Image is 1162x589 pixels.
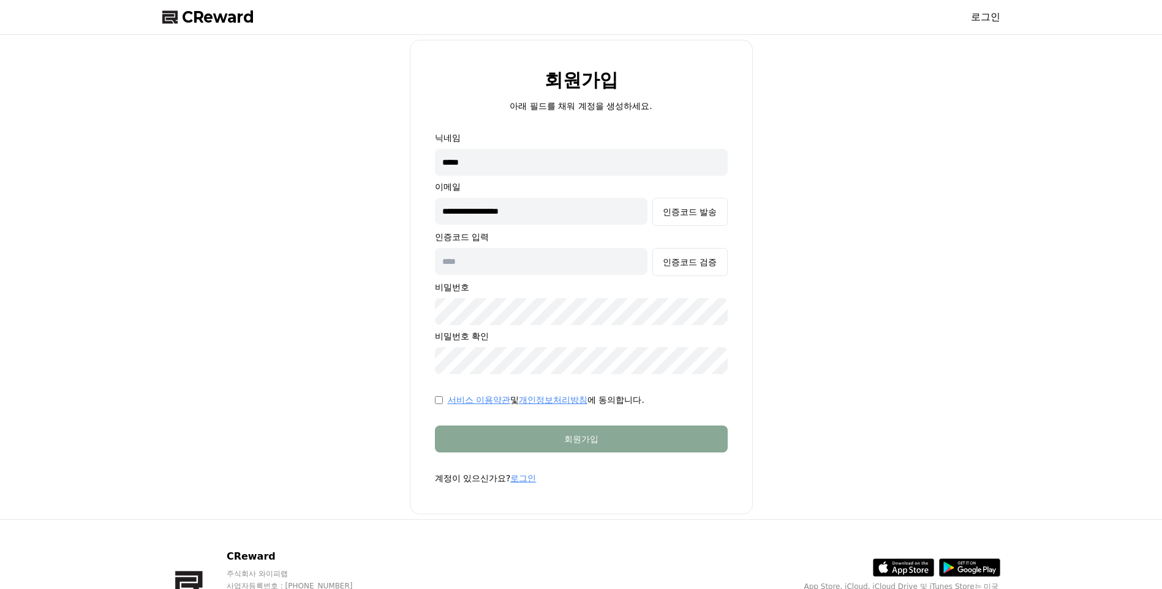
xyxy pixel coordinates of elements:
button: 회원가입 [435,426,728,452]
button: 인증코드 발송 [652,198,727,226]
p: 및 에 동의합니다. [448,394,644,406]
span: 대화 [112,407,127,417]
p: 아래 필드를 채워 계정을 생성하세요. [510,100,652,112]
span: CReward [182,7,254,27]
a: 서비스 이용약관 [448,395,510,405]
a: 로그인 [510,473,536,483]
p: 이메일 [435,181,728,193]
button: 인증코드 검증 [652,248,727,276]
p: 비밀번호 확인 [435,330,728,342]
h2: 회원가입 [545,70,618,90]
a: CReward [162,7,254,27]
span: 설정 [189,407,204,416]
p: 주식회사 와이피랩 [227,569,376,579]
a: 개인정보처리방침 [519,395,587,405]
p: 비밀번호 [435,281,728,293]
p: 계정이 있으신가요? [435,472,728,484]
a: 설정 [158,388,235,419]
p: 닉네임 [435,132,728,144]
div: 회원가입 [459,433,703,445]
div: 인증코드 검증 [663,256,717,268]
a: 로그인 [971,10,1000,24]
p: CReward [227,549,376,564]
a: 홈 [4,388,81,419]
a: 대화 [81,388,158,419]
div: 인증코드 발송 [663,206,717,218]
p: 인증코드 입력 [435,231,728,243]
span: 홈 [39,407,46,416]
